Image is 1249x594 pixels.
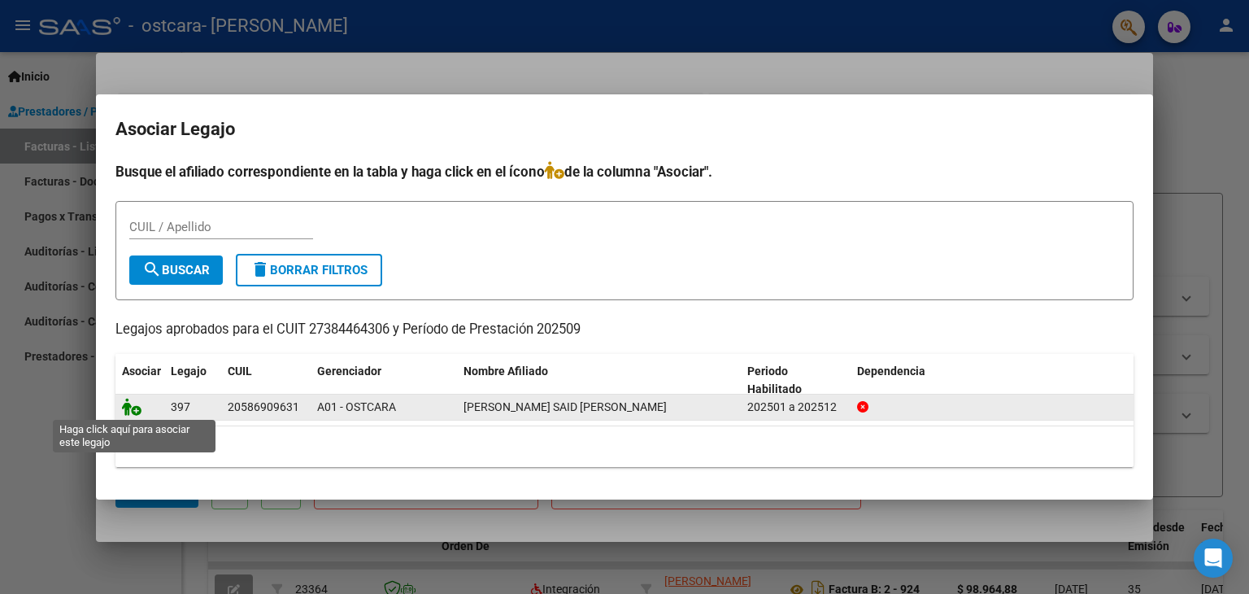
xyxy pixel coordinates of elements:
[250,260,270,279] mat-icon: delete
[129,256,223,285] button: Buscar
[747,398,844,417] div: 202501 a 202512
[228,398,299,417] div: 20586909631
[164,354,221,408] datatable-header-cell: Legajo
[171,400,190,413] span: 397
[236,254,382,286] button: Borrar Filtros
[311,354,457,408] datatable-header-cell: Gerenciador
[317,400,396,413] span: A01 - OSTCARA
[741,354,851,408] datatable-header-cell: Periodo Habilitado
[115,354,164,408] datatable-header-cell: Asociar
[317,365,381,378] span: Gerenciador
[857,365,925,378] span: Dependencia
[115,161,1134,182] h4: Busque el afiliado correspondiente en la tabla y haga click en el ícono de la columna "Asociar".
[457,354,741,408] datatable-header-cell: Nombre Afiliado
[115,426,1134,467] div: 1 registros
[115,114,1134,145] h2: Asociar Legajo
[463,400,667,413] span: GARCIA SAID GABRIEL
[250,263,368,277] span: Borrar Filtros
[1194,539,1233,578] div: Open Intercom Messenger
[115,320,1134,340] p: Legajos aprobados para el CUIT 27384464306 y Período de Prestación 202509
[851,354,1134,408] datatable-header-cell: Dependencia
[122,365,161,378] span: Asociar
[228,365,252,378] span: CUIL
[142,263,210,277] span: Buscar
[171,365,207,378] span: Legajo
[142,260,162,279] mat-icon: search
[221,354,311,408] datatable-header-cell: CUIL
[747,365,802,396] span: Periodo Habilitado
[463,365,548,378] span: Nombre Afiliado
